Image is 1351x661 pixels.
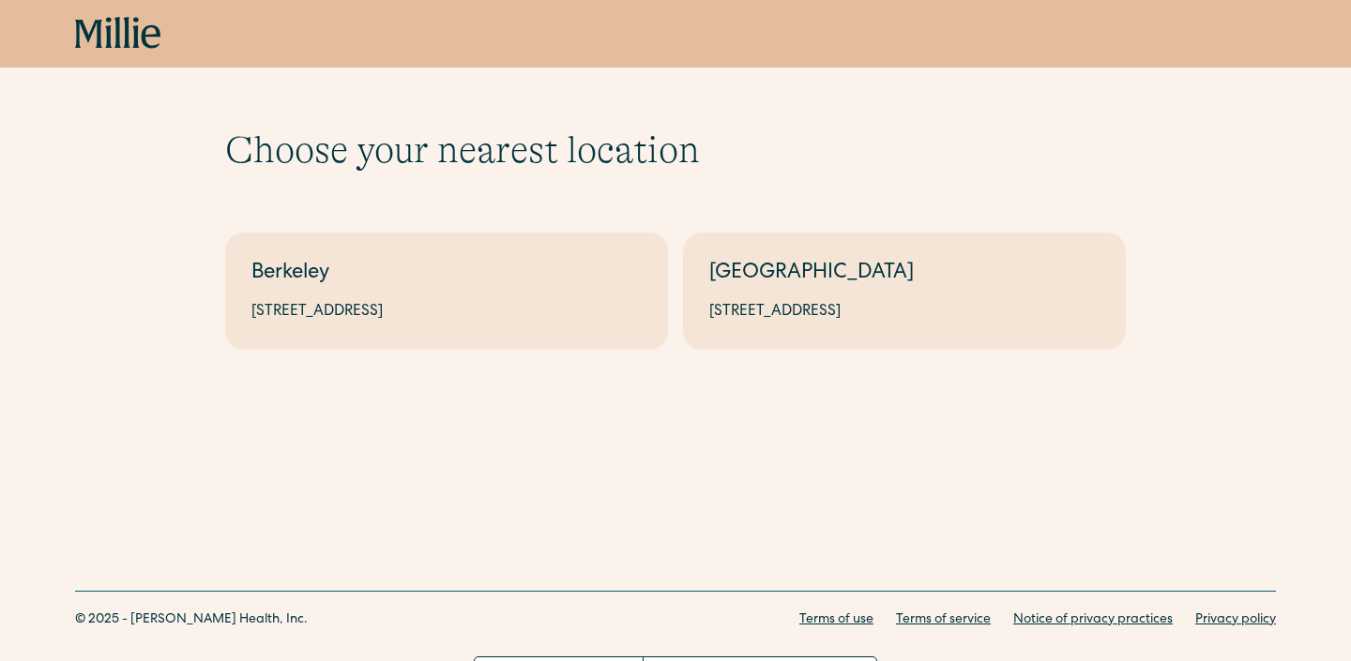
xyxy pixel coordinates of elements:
[1013,610,1173,630] a: Notice of privacy practices
[709,259,1100,290] div: [GEOGRAPHIC_DATA]
[251,259,642,290] div: Berkeley
[75,610,308,630] div: © 2025 - [PERSON_NAME] Health, Inc.
[896,610,991,630] a: Terms of service
[225,128,1126,173] h1: Choose your nearest location
[709,301,1100,323] div: [STREET_ADDRESS]
[225,233,668,350] a: Berkeley[STREET_ADDRESS]
[683,233,1126,350] a: [GEOGRAPHIC_DATA][STREET_ADDRESS]
[251,301,642,323] div: [STREET_ADDRESS]
[1195,610,1276,630] a: Privacy policy
[799,610,873,630] a: Terms of use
